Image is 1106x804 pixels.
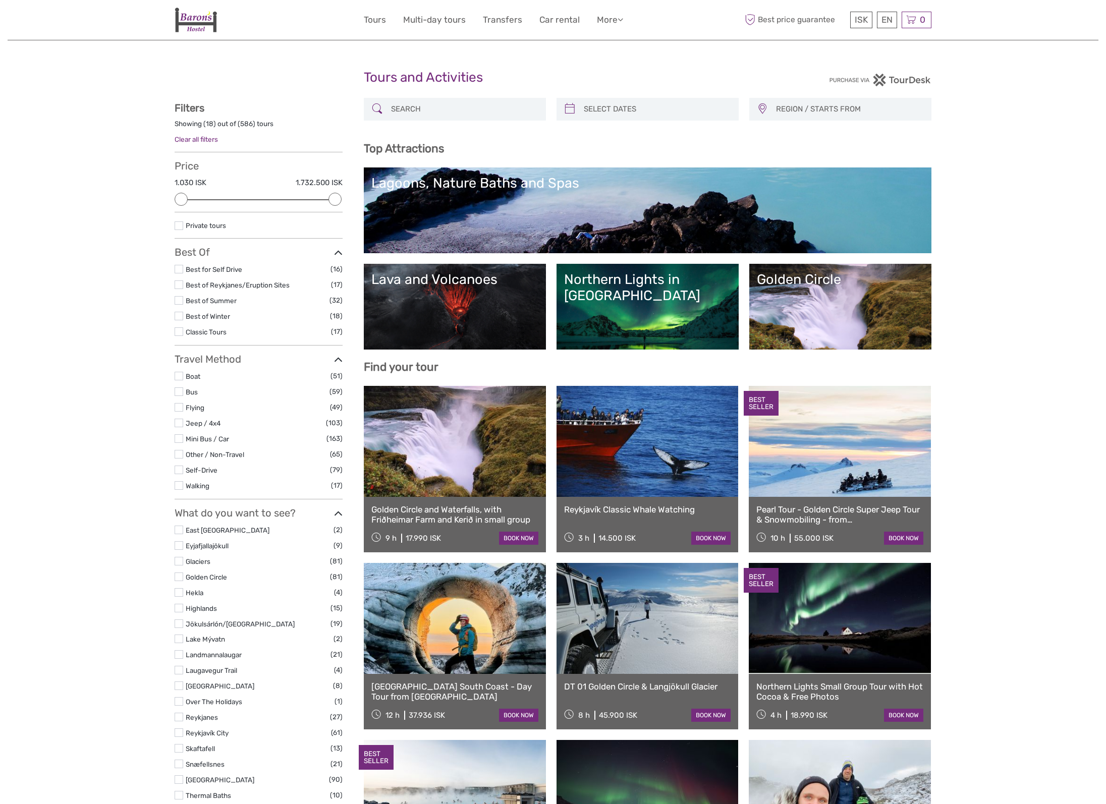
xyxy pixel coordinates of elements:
[539,13,580,27] a: Car rental
[483,13,522,27] a: Transfers
[329,295,343,306] span: (32)
[691,532,731,545] a: book now
[331,279,343,291] span: (17)
[331,727,343,738] span: (61)
[371,175,924,191] div: Lagoons, Nature Baths and Spas
[884,532,923,545] a: book now
[175,102,204,114] strong: Filters
[186,281,290,289] a: Best of Reykjanes/Eruption Sites
[326,433,343,444] span: (163)
[330,602,343,614] span: (15)
[186,328,227,336] a: Classic Tours
[175,178,206,188] label: 1.030 ISK
[385,534,397,543] span: 9 h
[330,571,343,583] span: (81)
[855,15,868,25] span: ISK
[877,12,897,28] div: EN
[175,160,343,172] h3: Price
[240,119,253,129] label: 586
[175,135,218,143] a: Clear all filters
[335,696,343,707] span: (1)
[499,709,538,722] a: book now
[599,711,637,720] div: 45.900 ISK
[578,534,589,543] span: 3 h
[186,435,229,443] a: Mini Bus / Car
[770,711,782,720] span: 4 h
[186,450,244,458] a: Other / Non-Travel
[330,464,343,476] span: (79)
[186,312,230,320] a: Best of Winter
[499,532,538,545] a: book now
[409,711,445,720] div: 37.936 ISK
[186,589,203,597] a: Hekla
[564,504,731,514] a: Reykjavík Classic Whale Watching
[186,604,217,612] a: Highlands
[186,404,204,412] a: Flying
[186,760,225,768] a: Snæfellsnes
[186,372,200,380] a: Boat
[116,16,128,28] button: Open LiveChat chat widget
[175,246,343,258] h3: Best Of
[744,391,779,416] div: BEST SELLER
[564,271,731,342] a: Northern Lights in [GEOGRAPHIC_DATA]
[371,681,538,702] a: [GEOGRAPHIC_DATA] South Coast - Day Tour from [GEOGRAPHIC_DATA]
[186,698,242,706] a: Over The Holidays
[14,18,114,26] p: We're away right now. Please check back later!
[757,271,924,288] div: Golden Circle
[364,142,444,155] b: Top Attractions
[330,649,343,660] span: (21)
[329,774,343,785] span: (90)
[330,310,343,322] span: (18)
[918,15,927,25] span: 0
[186,713,218,721] a: Reykjanes
[331,326,343,337] span: (17)
[580,100,734,118] input: SELECT DATES
[334,540,343,551] span: (9)
[175,8,217,32] img: 1836-9e372558-0328-4241-90e2-2ceffe36b1e5_logo_small.jpg
[334,664,343,676] span: (4)
[186,557,210,565] a: Glaciers
[331,480,343,491] span: (17)
[330,263,343,275] span: (16)
[329,386,343,397] span: (59)
[330,618,343,629] span: (19)
[330,711,343,723] span: (27)
[744,568,779,593] div: BEST SELLER
[756,504,923,525] a: Pearl Tour - Golden Circle Super Jeep Tour & Snowmobiling - from [GEOGRAPHIC_DATA]
[186,776,254,784] a: [GEOGRAPHIC_DATA]
[186,297,237,305] a: Best of Summer
[186,419,220,427] a: Jeep / 4x4
[326,417,343,429] span: (103)
[186,635,225,643] a: Lake Mývatn
[333,680,343,692] span: (8)
[756,681,923,702] a: Northern Lights Small Group Tour with Hot Cocoa & Free Photos
[771,101,926,118] button: REGION / STARTS FROM
[364,13,386,27] a: Tours
[186,729,229,737] a: Reykjavík City
[206,119,213,129] label: 18
[791,711,827,720] div: 18.990 ISK
[330,401,343,413] span: (49)
[330,789,343,801] span: (10)
[330,370,343,382] span: (51)
[330,555,343,567] span: (81)
[186,388,198,396] a: Bus
[186,666,237,674] a: Laugavegur Trail
[387,100,541,118] input: SEARCH
[742,12,848,28] span: Best price guarantee
[186,682,254,690] a: [GEOGRAPHIC_DATA]
[186,482,209,490] a: Walking
[175,119,343,135] div: Showing ( ) out of ( ) tours
[371,271,538,342] a: Lava and Volcanoes
[371,271,538,288] div: Lava and Volcanoes
[598,534,636,543] div: 14.500 ISK
[186,744,215,753] a: Skaftafell
[371,504,538,525] a: Golden Circle and Waterfalls, with Friðheimar Farm and Kerið in small group
[330,742,343,754] span: (13)
[186,466,217,474] a: Self-Drive
[330,448,343,460] span: (65)
[403,13,466,27] a: Multi-day tours
[175,507,343,519] h3: What do you want to see?
[564,681,731,692] a: DT 01 Golden Circle & Langjökull Glacier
